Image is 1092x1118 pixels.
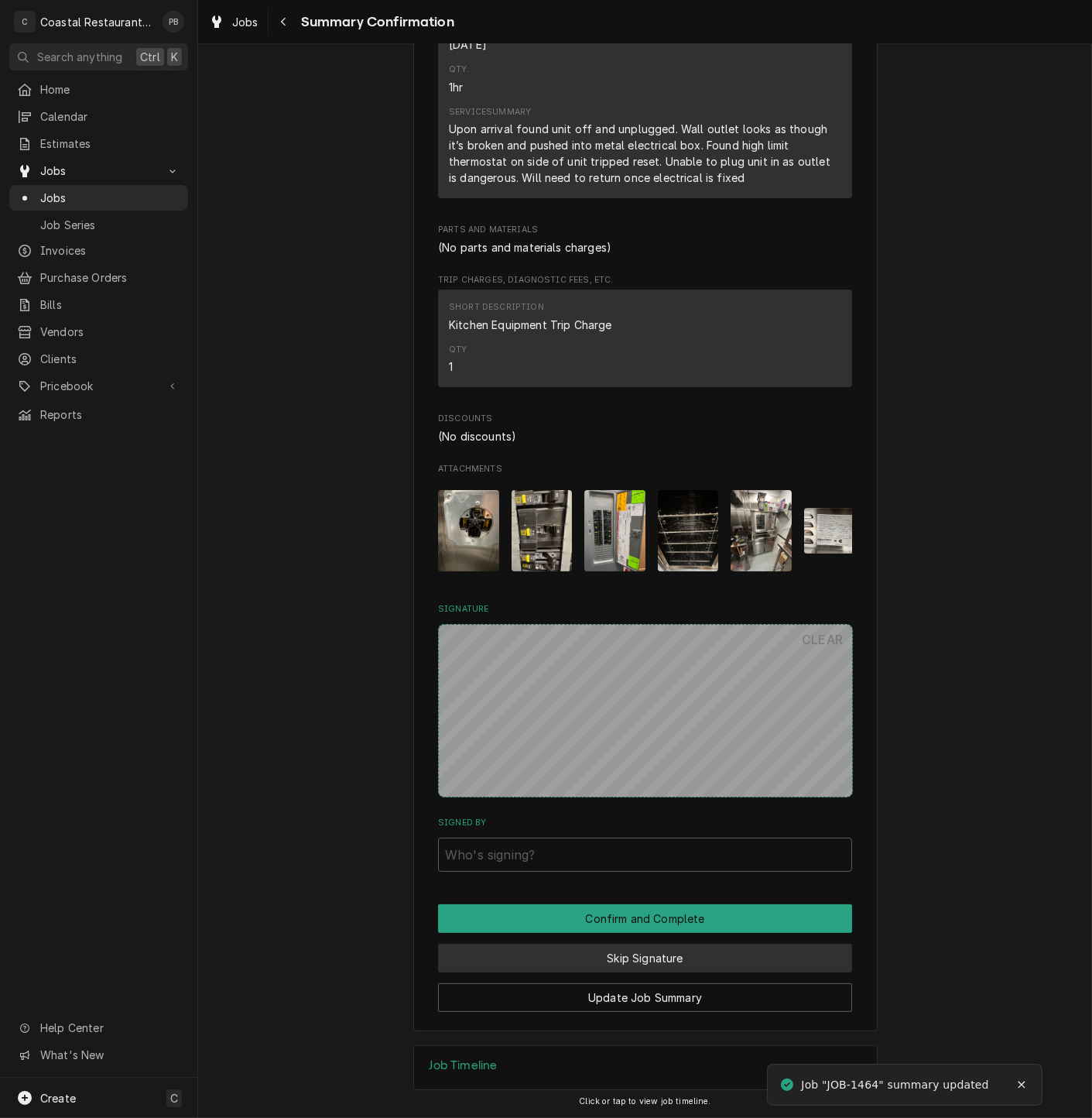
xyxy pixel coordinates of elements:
[40,190,180,206] span: Jobs
[413,1045,878,1090] div: Job Timeline
[163,11,184,33] div: PB
[449,79,463,95] div: Quantity
[40,217,180,233] span: Job Series
[438,904,852,933] button: Confirm and Complete
[430,1058,498,1073] h3: Job Timeline
[40,406,180,423] span: Reports
[438,413,852,444] div: Discounts
[449,121,841,186] div: Upon arrival found unit off and unplugged. Wall outlet looks as though it’s broken and pushed int...
[40,81,180,98] span: Home
[512,490,573,571] img: P5wjYLqoRpKk4vwr25hT
[9,346,188,372] a: Clients
[9,1015,188,1041] a: Go to Help Center
[414,1046,877,1089] div: Accordion Header
[9,43,188,70] button: Search anythingCtrlK
[40,135,180,152] span: Estimates
[40,1092,76,1105] span: Create
[449,301,612,332] div: Short Description
[170,1090,178,1106] span: C
[449,344,470,375] div: Quantity
[40,163,157,179] span: Jobs
[296,12,454,33] span: Summary Confirmation
[9,373,188,399] a: Go to Pricebook
[438,603,852,616] label: Signature
[140,49,160,65] span: Ctrl
[272,9,296,34] button: Navigate back
[9,77,188,102] a: Home
[40,14,154,30] div: Coastal Restaurant Repair
[438,463,852,584] div: Attachments
[9,212,188,238] a: Job Series
[14,11,36,33] div: C
[449,344,470,356] div: Qty.
[804,508,865,554] img: XaM9FvwnSvqpCqaxsW8l
[9,131,188,156] a: Estimates
[438,290,852,394] div: Trip Charges, Diagnostic Fees, etc. List
[414,1046,877,1089] button: Accordion Details Expand Trigger
[9,402,188,427] a: Reports
[9,319,188,345] a: Vendors
[579,1096,710,1106] span: Click or tap to view job timeline.
[438,478,852,585] span: Attachments
[449,106,531,118] div: Service Summary
[438,463,852,475] span: Attachments
[438,838,852,872] input: Who's signing?
[438,904,852,1012] div: Button Group
[438,274,852,286] span: Trip Charges, Diagnostic Fees, etc.
[449,63,470,76] div: Qty.
[438,603,852,797] div: Signature
[658,490,719,571] img: PWqUhOk0QC6CLBheOGp1
[9,238,188,263] a: Invoices
[9,292,188,317] a: Bills
[40,324,180,340] span: Vendors
[171,49,178,65] span: K
[40,108,180,125] span: Calendar
[438,983,852,1012] button: Update Job Summary
[40,269,180,286] span: Purchase Orders
[438,224,852,255] div: Parts and Materials
[438,428,852,444] div: Discounts List
[438,817,852,829] label: Signed By
[438,933,852,972] div: Button Group Row
[438,904,852,933] div: Button Group Row
[40,297,180,313] span: Bills
[438,413,852,425] span: Discounts
[40,351,180,367] span: Clients
[438,274,852,394] div: Trip Charges, Diagnostic Fees, etc.
[40,378,157,394] span: Pricebook
[438,490,499,571] img: q4fz5yRR0udwOpZ6bFZ6
[438,224,852,236] span: Parts and Materials
[9,1042,188,1068] a: Go to What's New
[9,185,188,211] a: Jobs
[37,49,122,65] span: Search anything
[40,242,180,259] span: Invoices
[801,1077,991,1093] div: Job "JOB-1464" summary updated
[449,358,453,375] div: Quantity
[449,317,612,333] div: Short Description
[163,11,184,33] div: Phill Blush's Avatar
[40,1020,179,1036] span: Help Center
[9,158,188,183] a: Go to Jobs
[438,239,852,255] div: Parts and Materials List
[449,301,544,314] div: Short Description
[449,36,487,53] div: Service Date
[40,1047,179,1063] span: What's New
[792,624,852,655] button: CLEAR
[438,817,852,872] div: Signed By
[9,104,188,129] a: Calendar
[438,972,852,1012] div: Button Group Row
[203,9,265,35] a: Jobs
[731,490,792,571] img: V3D8T6BRTTa4ENeBx3jx
[449,63,470,94] div: Quantity
[9,265,188,290] a: Purchase Orders
[438,944,852,972] button: Skip Signature
[232,14,258,30] span: Jobs
[584,490,645,571] img: xcvBoppvRbi5omIlKlLW
[438,290,852,387] div: Line Item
